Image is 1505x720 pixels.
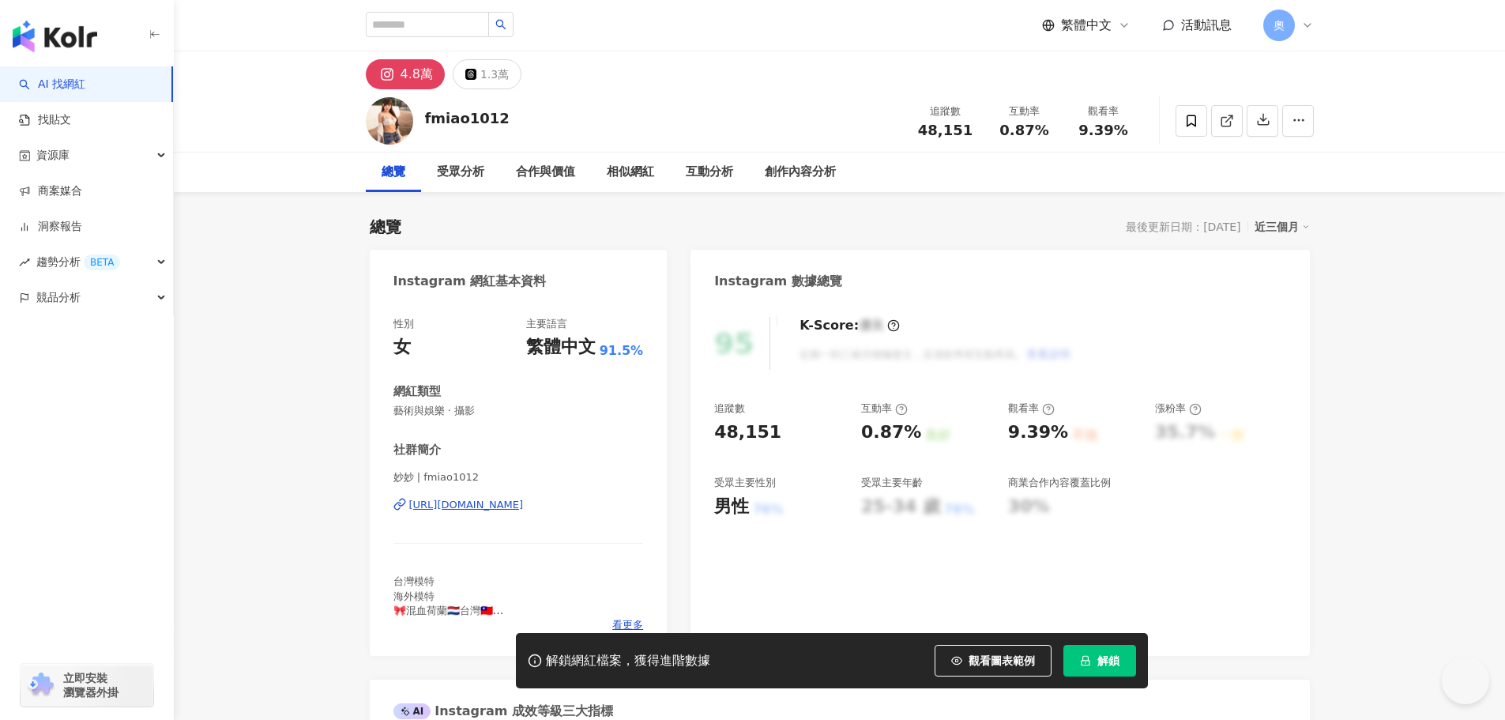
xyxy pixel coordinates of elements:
div: [URL][DOMAIN_NAME] [409,498,524,512]
div: 社群簡介 [393,442,441,458]
div: 追蹤數 [714,401,745,416]
a: 洞察報告 [19,219,82,235]
span: 觀看圖表範例 [969,654,1035,667]
div: AI [393,703,431,719]
div: 合作與價值 [516,163,575,182]
span: 奧 [1274,17,1285,34]
div: BETA [84,254,120,270]
span: search [495,19,506,30]
div: 商業合作內容覆蓋比例 [1008,476,1111,490]
span: 解鎖 [1097,654,1119,667]
div: 4.8萬 [401,63,433,85]
div: 總覽 [382,163,405,182]
div: 繁體中文 [526,335,596,360]
span: 0.87% [999,123,1048,138]
span: 91.5% [600,342,644,360]
a: searchAI 找網紅 [19,77,85,92]
span: 9.39% [1078,123,1127,138]
div: 受眾主要性別 [714,476,776,490]
div: 相似網紅 [607,163,654,182]
div: Instagram 網紅基本資料 [393,273,547,290]
div: 男性 [714,495,749,519]
div: Instagram 數據總覽 [714,273,842,290]
div: 48,151 [714,420,781,445]
div: 主要語言 [526,317,567,331]
img: KOL Avatar [366,97,413,145]
button: 4.8萬 [366,59,445,89]
a: [URL][DOMAIN_NAME] [393,498,644,512]
img: logo [13,21,97,52]
span: 妙妙 | fmiao1012 [393,470,644,484]
div: 最後更新日期：[DATE] [1126,221,1240,233]
div: 追蹤數 [916,104,976,119]
img: chrome extension [25,673,56,698]
div: 近三個月 [1255,217,1310,237]
div: 網紅類型 [393,383,441,400]
div: 0.87% [861,420,921,445]
a: 找貼文 [19,112,71,128]
span: 48,151 [918,122,973,138]
span: 趨勢分析 [36,244,120,280]
a: chrome extension立即安裝 瀏覽器外掛 [21,664,153,707]
div: 1.3萬 [480,63,509,85]
div: 觀看率 [1074,104,1134,119]
span: 立即安裝 瀏覽器外掛 [63,671,119,699]
span: 繁體中文 [1061,17,1112,34]
div: 創作內容分析 [765,163,836,182]
button: 解鎖 [1063,645,1136,677]
span: 藝術與娛樂 · 攝影 [393,404,644,418]
div: 互動分析 [686,163,733,182]
div: 受眾分析 [437,163,484,182]
div: K-Score : [800,317,900,334]
div: 互動率 [861,401,908,416]
div: 漲粉率 [1155,401,1202,416]
button: 觀看圖表範例 [935,645,1052,677]
span: 資源庫 [36,138,70,173]
span: 競品分析 [36,280,81,315]
div: 性別 [393,317,414,331]
div: 互動率 [995,104,1055,119]
button: 1.3萬 [453,59,521,89]
a: 商案媒合 [19,183,82,199]
div: 觀看率 [1008,401,1055,416]
div: 女 [393,335,411,360]
span: 看更多 [612,618,643,632]
div: 受眾主要年齡 [861,476,923,490]
span: 活動訊息 [1181,17,1232,32]
div: 9.39% [1008,420,1068,445]
div: 解鎖網紅檔案，獲得進階數據 [546,653,710,669]
div: 總覽 [370,216,401,238]
div: Instagram 成效等級三大指標 [393,703,613,720]
span: rise [19,257,30,268]
div: fmiao1012 [425,108,510,128]
span: lock [1080,655,1091,666]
